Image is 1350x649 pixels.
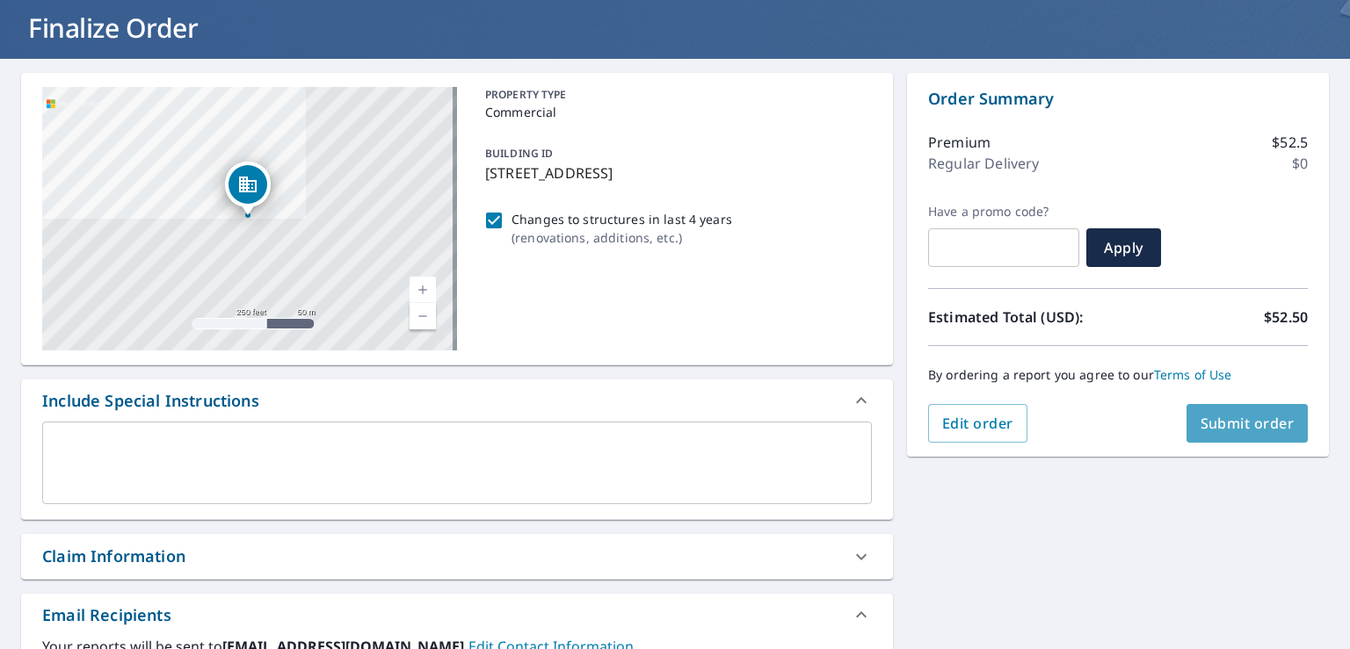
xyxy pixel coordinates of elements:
p: PROPERTY TYPE [485,87,865,103]
div: Include Special Instructions [42,389,259,413]
button: Submit order [1187,404,1309,443]
div: Include Special Instructions [21,379,893,422]
p: Regular Delivery [928,153,1039,174]
button: Apply [1086,228,1161,267]
p: By ordering a report you agree to our [928,367,1308,383]
p: $0 [1292,153,1308,174]
label: Have a promo code? [928,204,1079,220]
a: Terms of Use [1154,366,1232,383]
a: Current Level 17, Zoom Out [410,303,436,329]
h1: Finalize Order [21,10,1329,46]
p: $52.50 [1264,306,1308,328]
span: Edit order [942,414,1013,433]
p: Order Summary [928,87,1308,111]
p: ( renovations, additions, etc. ) [512,228,732,247]
p: Changes to structures in last 4 years [512,210,732,228]
button: Edit order [928,404,1027,443]
p: Estimated Total (USD): [928,306,1118,328]
p: [STREET_ADDRESS] [485,162,865,184]
p: $52.5 [1272,132,1308,153]
div: Dropped pin, building 1, Commercial property, 255 N Sierra St Reno, NV 89501 [225,162,271,216]
a: Current Level 17, Zoom In [410,277,436,303]
span: Apply [1100,238,1147,257]
div: Email Recipients [42,603,171,627]
span: Submit order [1201,414,1295,433]
p: Premium [928,132,991,153]
p: BUILDING ID [485,146,553,161]
p: Commercial [485,103,865,121]
div: Claim Information [21,534,893,579]
div: Email Recipients [21,594,893,636]
div: Claim Information [42,544,185,568]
